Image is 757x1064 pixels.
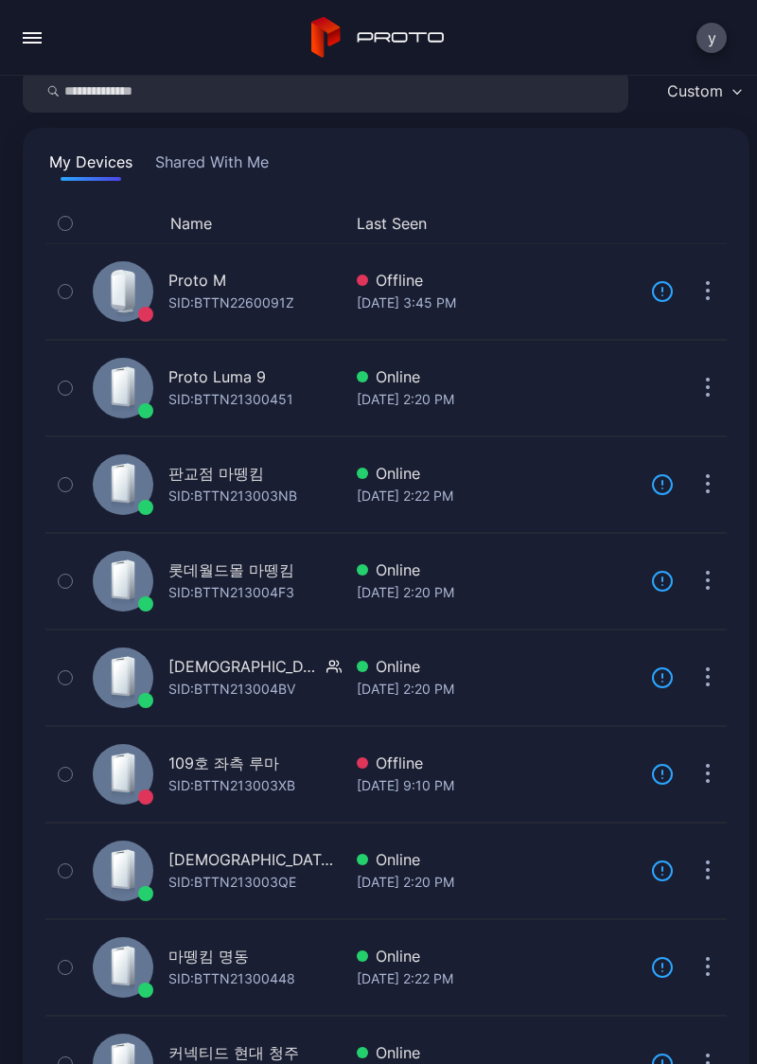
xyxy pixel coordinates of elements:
div: [DATE] 2:20 PM [357,678,636,700]
div: [DATE] 2:20 PM [357,581,636,604]
div: SID: BTTN213003QE [168,871,296,894]
div: 109호 좌측 루마 [168,752,279,774]
button: Shared With Me [151,151,273,181]
div: 롯데월드몰 마뗑킴 [168,559,294,581]
div: Online [357,1041,636,1064]
button: Last Seen [357,212,628,235]
div: Offline [357,269,636,292]
div: Online [357,848,636,871]
div: SID: BTTN213003XB [168,774,295,797]
button: Name [170,212,212,235]
div: Custom [667,81,723,100]
button: My Devices [45,151,136,181]
div: Online [357,462,636,485]
div: Online [357,365,636,388]
div: [DATE] 2:22 PM [357,967,636,990]
div: Options [689,212,727,235]
button: y [696,23,727,53]
div: [DATE] 2:22 PM [357,485,636,507]
div: [DATE] 9:10 PM [357,774,636,797]
div: 마뗑킴 명동 [168,945,249,967]
div: [DATE] 2:20 PM [357,388,636,411]
div: Online [357,655,636,678]
div: [DATE] 2:20 PM [357,871,636,894]
div: [DATE] 3:45 PM [357,292,636,314]
div: SID: BTTN213004BV [168,678,295,700]
button: Custom [658,69,749,113]
div: Online [357,559,636,581]
div: Proto M [168,269,226,292]
div: Proto Luma 9 [168,365,266,388]
div: 커넥티드 현대 청주 [168,1041,299,1064]
div: Update Device [643,212,666,235]
div: SID: BTTN213003NB [168,485,297,507]
div: 판교점 마뗑킴 [168,462,264,485]
div: SID: BTTN213004F3 [168,581,294,604]
div: SID: BTTN21300448 [168,967,295,990]
div: [DEMOGRAPHIC_DATA] 마뗑킴 2번장비 [168,848,342,871]
div: SID: BTTN2260091Z [168,292,294,314]
div: SID: BTTN21300451 [168,388,293,411]
div: Offline [357,752,636,774]
div: Online [357,945,636,967]
div: [DEMOGRAPHIC_DATA] 마뗑킴 1번장비 [168,655,319,678]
